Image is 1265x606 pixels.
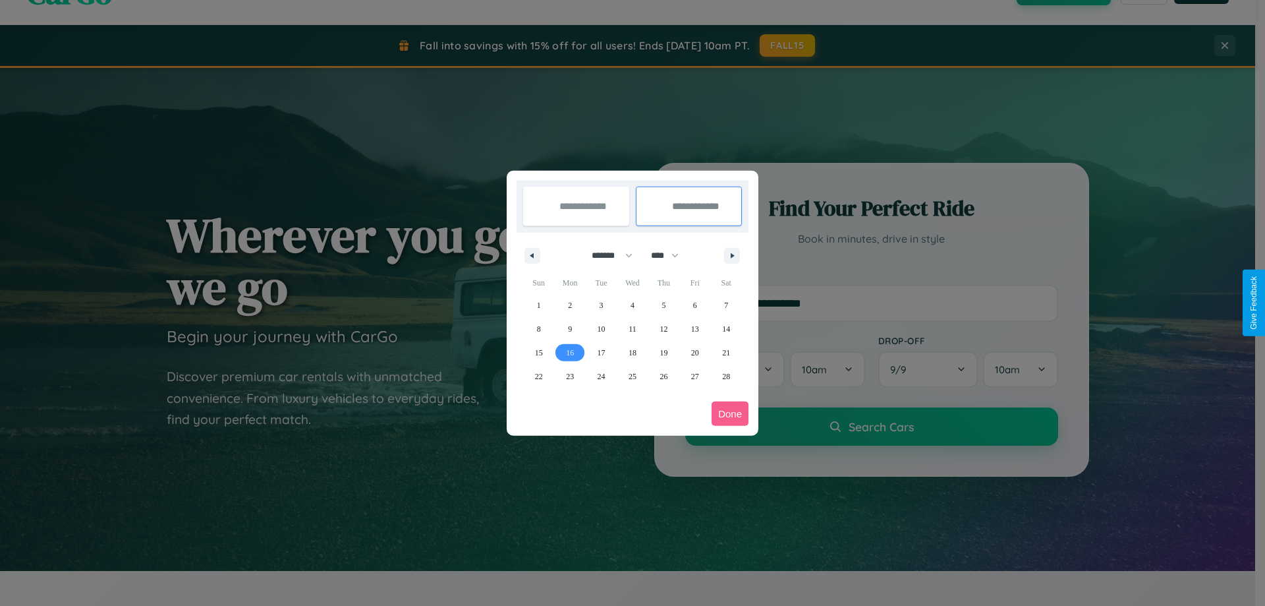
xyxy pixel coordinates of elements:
button: 22 [523,365,554,388]
button: 2 [554,293,585,317]
button: 15 [523,341,554,365]
button: 13 [679,317,710,341]
span: 5 [661,293,665,317]
span: 23 [566,365,574,388]
span: 6 [693,293,697,317]
button: 26 [648,365,679,388]
button: 4 [617,293,648,317]
div: Give Feedback [1249,276,1258,330]
span: Wed [617,272,648,293]
button: Done [712,402,748,426]
button: 23 [554,365,585,388]
button: 18 [617,341,648,365]
span: Tue [586,272,617,293]
span: Sat [711,272,742,293]
button: 27 [679,365,710,388]
span: 18 [629,341,636,365]
span: 20 [691,341,699,365]
button: 3 [586,293,617,317]
button: 20 [679,341,710,365]
span: 14 [722,317,730,341]
span: 17 [598,341,605,365]
span: 26 [660,365,667,388]
span: 24 [598,365,605,388]
span: 16 [566,341,574,365]
span: 13 [691,317,699,341]
span: 9 [568,317,572,341]
span: 15 [535,341,543,365]
button: 12 [648,317,679,341]
span: 8 [537,317,541,341]
span: 28 [722,365,730,388]
button: 25 [617,365,648,388]
button: 9 [554,317,585,341]
button: 17 [586,341,617,365]
span: 12 [660,317,667,341]
span: 27 [691,365,699,388]
span: 25 [629,365,636,388]
button: 1 [523,293,554,317]
span: 1 [537,293,541,317]
span: Thu [648,272,679,293]
button: 28 [711,365,742,388]
span: Sun [523,272,554,293]
button: 19 [648,341,679,365]
button: 7 [711,293,742,317]
span: 2 [568,293,572,317]
span: 3 [600,293,604,317]
span: 7 [724,293,728,317]
button: 24 [586,365,617,388]
span: 4 [631,293,634,317]
span: 21 [722,341,730,365]
button: 16 [554,341,585,365]
button: 8 [523,317,554,341]
button: 10 [586,317,617,341]
button: 14 [711,317,742,341]
span: 10 [598,317,605,341]
span: 11 [629,317,636,341]
span: 19 [660,341,667,365]
button: 11 [617,317,648,341]
span: Fri [679,272,710,293]
button: 5 [648,293,679,317]
button: 21 [711,341,742,365]
button: 6 [679,293,710,317]
span: 22 [535,365,543,388]
span: Mon [554,272,585,293]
